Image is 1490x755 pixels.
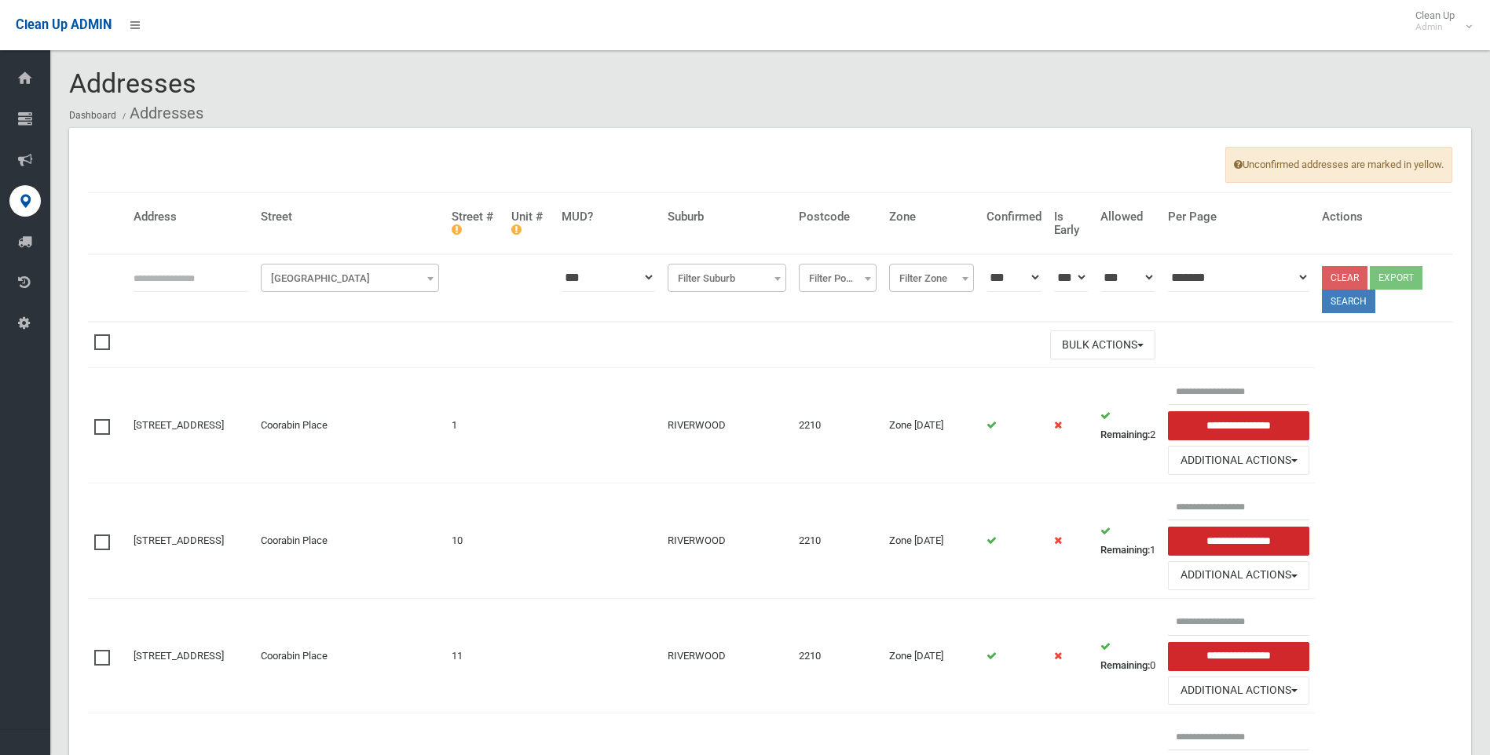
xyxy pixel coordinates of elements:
h4: Suburb [668,210,786,224]
td: Zone [DATE] [883,483,980,599]
a: Clear [1322,266,1367,290]
span: Unconfirmed addresses are marked in yellow. [1225,147,1452,183]
h4: Zone [889,210,974,224]
h4: Unit # [511,210,549,236]
h4: Street [261,210,439,224]
a: Dashboard [69,110,116,121]
td: 11 [445,598,506,713]
span: Filter Street [265,268,435,290]
button: Additional Actions [1168,446,1309,475]
td: Zone [DATE] [883,368,980,483]
strong: Remaining: [1100,544,1150,556]
h4: MUD? [562,210,655,224]
h4: Per Page [1168,210,1309,224]
a: [STREET_ADDRESS] [134,534,224,546]
h4: Address [134,210,248,224]
strong: Remaining: [1100,429,1150,440]
span: Filter Zone [893,268,970,290]
td: RIVERWOOD [661,483,793,599]
h4: Allowed [1100,210,1155,224]
span: Clean Up [1408,9,1470,33]
td: Coorabin Place [254,368,445,483]
td: 2210 [793,368,883,483]
td: 2210 [793,598,883,713]
h4: Actions [1322,210,1446,224]
td: 1 [445,368,506,483]
span: Filter Suburb [672,268,782,290]
h4: Confirmed [987,210,1042,224]
td: Coorabin Place [254,483,445,599]
td: 10 [445,483,506,599]
span: Filter Suburb [668,264,786,292]
button: Bulk Actions [1050,330,1155,359]
td: RIVERWOOD [661,598,793,713]
td: 2210 [793,483,883,599]
span: Clean Up ADMIN [16,17,112,32]
button: Search [1322,290,1375,313]
span: Filter Street [261,264,439,292]
td: 1 [1094,483,1162,599]
small: Admin [1415,21,1455,33]
h4: Is Early [1054,210,1088,236]
button: Additional Actions [1168,677,1309,706]
td: Zone [DATE] [883,598,980,713]
button: Additional Actions [1168,561,1309,590]
button: Export [1370,266,1422,290]
a: [STREET_ADDRESS] [134,419,224,431]
li: Addresses [119,99,203,128]
h4: Street # [452,210,500,236]
td: 0 [1094,598,1162,713]
span: Addresses [69,67,196,99]
h4: Postcode [799,210,877,224]
span: Filter Postcode [803,268,873,290]
td: Coorabin Place [254,598,445,713]
span: Filter Zone [889,264,974,292]
span: Filter Postcode [799,264,877,292]
a: [STREET_ADDRESS] [134,650,224,662]
strong: Remaining: [1100,659,1150,671]
td: 2 [1094,368,1162,483]
td: RIVERWOOD [661,368,793,483]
